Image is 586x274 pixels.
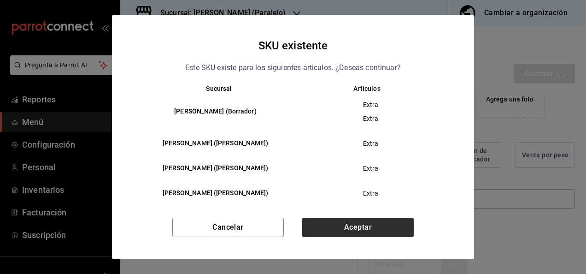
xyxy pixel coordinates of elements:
span: Extra [301,100,440,109]
h6: [PERSON_NAME] ([PERSON_NAME]) [145,163,286,173]
h6: [PERSON_NAME] ([PERSON_NAME]) [145,188,286,198]
h4: SKU existente [258,37,328,54]
span: Extra [301,139,440,148]
th: Sucursal [130,85,293,92]
span: Extra [301,164,440,173]
h6: [PERSON_NAME] (Borrador) [145,107,286,117]
h6: [PERSON_NAME] ([PERSON_NAME]) [145,138,286,149]
button: Cancelar [172,218,284,237]
span: Extra [301,114,440,123]
th: Artículos [293,85,456,92]
button: Aceptar [302,218,414,237]
span: Extra [301,189,440,198]
p: Este SKU existe para los siguientes articulos. ¿Deseas continuar? [185,62,401,74]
